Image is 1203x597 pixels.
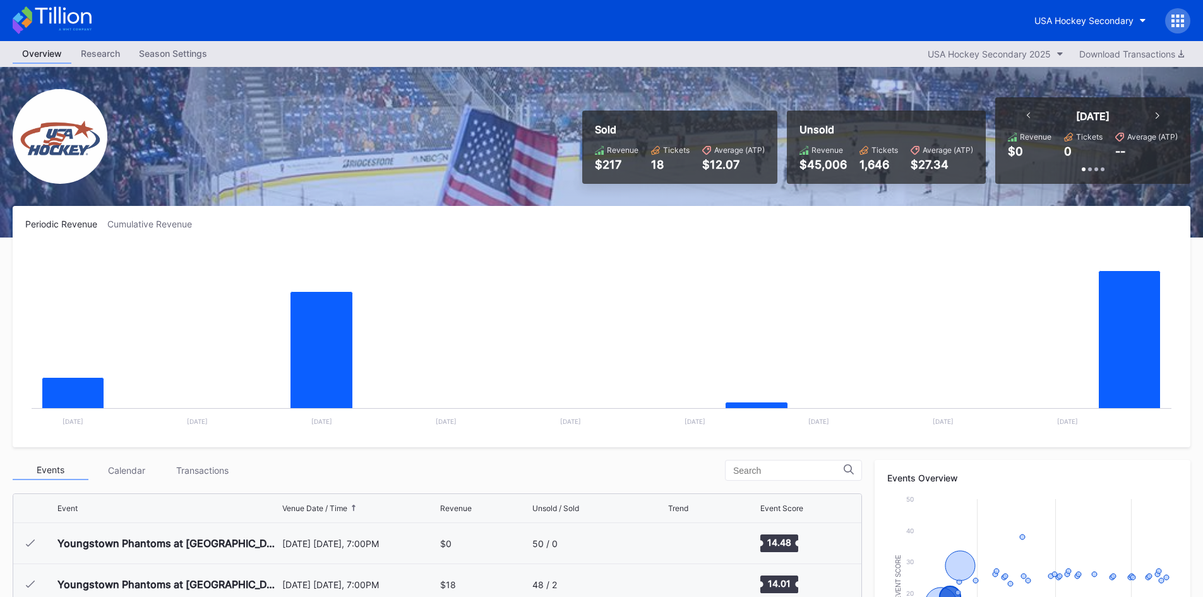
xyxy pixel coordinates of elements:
[164,461,240,480] div: Transactions
[57,578,279,591] div: Youngstown Phantoms at [GEOGRAPHIC_DATA] Hockey NTDP U-18
[129,44,217,64] a: Season Settings
[760,504,803,513] div: Event Score
[607,145,638,155] div: Revenue
[808,418,829,425] text: [DATE]
[107,219,202,229] div: Cumulative Revenue
[1034,15,1134,26] div: USA Hockey Secondary
[799,123,973,136] div: Unsold
[906,495,914,503] text: 50
[1064,145,1072,158] div: 0
[799,158,847,171] div: $45,006
[532,538,558,549] div: 50 / 0
[1127,132,1178,142] div: Average (ATP)
[282,579,438,590] div: [DATE] [DATE], 7:00PM
[1115,145,1125,158] div: --
[13,461,88,480] div: Events
[595,158,638,171] div: $217
[768,578,791,589] text: 14.01
[57,504,78,513] div: Event
[923,145,973,155] div: Average (ATP)
[129,44,217,63] div: Season Settings
[1020,132,1051,142] div: Revenue
[88,461,164,480] div: Calendar
[1008,145,1023,158] div: $0
[906,589,914,597] text: 20
[440,579,456,590] div: $18
[13,89,107,184] img: USA_Hockey_Secondary.png
[560,418,581,425] text: [DATE]
[1076,110,1110,123] div: [DATE]
[282,504,347,513] div: Venue Date / Time
[663,145,690,155] div: Tickets
[595,123,765,136] div: Sold
[57,537,279,550] div: Youngstown Phantoms at [GEOGRAPHIC_DATA] Hockey NTDP U-18
[1079,49,1184,59] div: Download Transactions
[1073,45,1190,63] button: Download Transactions
[25,245,1178,435] svg: Chart title
[440,504,472,513] div: Revenue
[1076,132,1103,142] div: Tickets
[928,49,1051,59] div: USA Hockey Secondary 2025
[702,158,765,171] div: $12.07
[733,466,844,476] input: Search
[668,504,688,513] div: Trend
[714,145,765,155] div: Average (ATP)
[871,145,898,155] div: Tickets
[921,45,1070,63] button: USA Hockey Secondary 2025
[71,44,129,63] div: Research
[532,504,579,513] div: Unsold / Sold
[1025,9,1156,32] button: USA Hockey Secondary
[71,44,129,64] a: Research
[440,538,452,549] div: $0
[933,418,954,425] text: [DATE]
[911,158,973,171] div: $27.34
[685,418,705,425] text: [DATE]
[187,418,208,425] text: [DATE]
[13,44,71,64] a: Overview
[651,158,690,171] div: 18
[436,418,457,425] text: [DATE]
[1057,418,1078,425] text: [DATE]
[63,418,83,425] text: [DATE]
[668,528,706,559] svg: Chart title
[906,527,914,534] text: 40
[859,158,898,171] div: 1,646
[906,558,914,565] text: 30
[767,537,791,548] text: 14.48
[532,579,557,590] div: 48 / 2
[811,145,843,155] div: Revenue
[311,418,332,425] text: [DATE]
[887,473,1178,483] div: Events Overview
[282,538,438,549] div: [DATE] [DATE], 7:00PM
[25,219,107,229] div: Periodic Revenue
